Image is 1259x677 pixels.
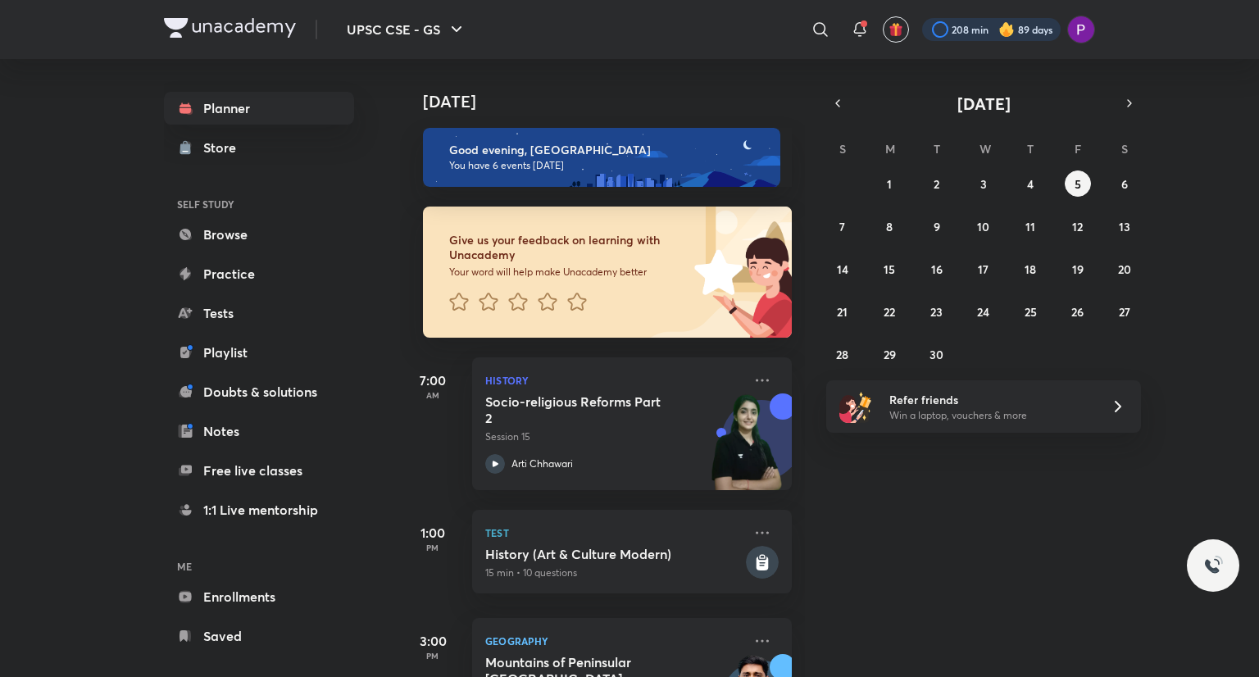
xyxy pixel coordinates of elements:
[1065,170,1091,197] button: September 5, 2025
[839,219,845,234] abbr: September 7, 2025
[829,256,856,282] button: September 14, 2025
[849,92,1118,115] button: [DATE]
[1025,304,1037,320] abbr: September 25, 2025
[164,620,354,652] a: Saved
[1119,219,1130,234] abbr: September 13, 2025
[837,304,848,320] abbr: September 21, 2025
[839,390,872,423] img: referral
[970,170,997,197] button: September 3, 2025
[400,631,466,651] h5: 3:00
[978,261,989,277] abbr: September 17, 2025
[400,543,466,552] p: PM
[934,176,939,192] abbr: September 2, 2025
[998,21,1015,38] img: streak
[1065,213,1091,239] button: September 12, 2025
[164,580,354,613] a: Enrollments
[164,336,354,369] a: Playlist
[164,493,354,526] a: 1:1 Live mentorship
[485,429,743,444] p: Session 15
[485,523,743,543] p: Test
[930,304,943,320] abbr: September 23, 2025
[485,566,743,580] p: 15 min • 10 questions
[889,22,903,37] img: avatar
[876,298,902,325] button: September 22, 2025
[884,261,895,277] abbr: September 15, 2025
[1111,298,1138,325] button: September 27, 2025
[164,18,296,38] img: Company Logo
[1075,176,1081,192] abbr: September 5, 2025
[876,341,902,367] button: September 29, 2025
[1067,16,1095,43] img: Preeti Pandey
[164,375,354,408] a: Doubts & solutions
[970,213,997,239] button: September 10, 2025
[423,92,808,111] h4: [DATE]
[876,213,902,239] button: September 8, 2025
[839,141,846,157] abbr: Sunday
[1075,141,1081,157] abbr: Friday
[1111,256,1138,282] button: September 20, 2025
[970,256,997,282] button: September 17, 2025
[929,347,943,362] abbr: September 30, 2025
[1072,219,1083,234] abbr: September 12, 2025
[924,256,950,282] button: September 16, 2025
[1065,298,1091,325] button: September 26, 2025
[164,257,354,290] a: Practice
[829,341,856,367] button: September 28, 2025
[164,131,354,164] a: Store
[1017,170,1043,197] button: September 4, 2025
[485,370,743,390] p: History
[702,393,792,507] img: unacademy
[1017,213,1043,239] button: September 11, 2025
[1121,141,1128,157] abbr: Saturday
[164,92,354,125] a: Planner
[1027,176,1034,192] abbr: September 4, 2025
[1121,176,1128,192] abbr: September 6, 2025
[934,141,940,157] abbr: Tuesday
[449,143,766,157] h6: Good evening, [GEOGRAPHIC_DATA]
[886,219,893,234] abbr: September 8, 2025
[837,261,848,277] abbr: September 14, 2025
[1072,261,1084,277] abbr: September 19, 2025
[924,341,950,367] button: September 30, 2025
[1111,170,1138,197] button: September 6, 2025
[400,370,466,390] h5: 7:00
[876,256,902,282] button: September 15, 2025
[1017,256,1043,282] button: September 18, 2025
[934,219,940,234] abbr: September 9, 2025
[977,219,989,234] abbr: September 10, 2025
[957,93,1011,115] span: [DATE]
[889,408,1091,423] p: Win a laptop, vouchers & more
[970,298,997,325] button: September 24, 2025
[876,170,902,197] button: September 1, 2025
[1065,256,1091,282] button: September 19, 2025
[449,233,689,262] h6: Give us your feedback on learning with Unacademy
[203,138,246,157] div: Store
[1111,213,1138,239] button: September 13, 2025
[1071,304,1084,320] abbr: September 26, 2025
[885,141,895,157] abbr: Monday
[400,523,466,543] h5: 1:00
[1025,219,1035,234] abbr: September 11, 2025
[924,170,950,197] button: September 2, 2025
[511,457,573,471] p: Arti Chhawari
[485,546,743,562] h5: History (Art & Culture Modern)
[485,393,689,426] h5: Socio-religious Reforms Part 2
[887,176,892,192] abbr: September 1, 2025
[889,391,1091,408] h6: Refer friends
[1118,261,1131,277] abbr: September 20, 2025
[1017,298,1043,325] button: September 25, 2025
[980,176,987,192] abbr: September 3, 2025
[931,261,943,277] abbr: September 16, 2025
[884,347,896,362] abbr: September 29, 2025
[449,159,766,172] p: You have 6 events [DATE]
[164,297,354,329] a: Tests
[836,347,848,362] abbr: September 28, 2025
[1119,304,1130,320] abbr: September 27, 2025
[979,141,991,157] abbr: Wednesday
[829,298,856,325] button: September 21, 2025
[164,18,296,42] a: Company Logo
[164,454,354,487] a: Free live classes
[400,390,466,400] p: AM
[639,207,792,338] img: feedback_image
[164,190,354,218] h6: SELF STUDY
